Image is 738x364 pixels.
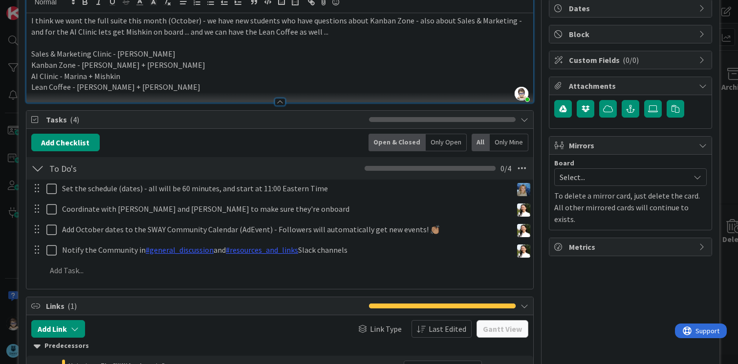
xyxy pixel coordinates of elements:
img: AK [517,244,530,258]
span: Last Edited [429,323,466,335]
p: Coordinate with [PERSON_NAME] and [PERSON_NAME] to make sure they're onboard [62,203,508,215]
img: MA [517,183,530,196]
span: ( 4 ) [70,115,79,124]
span: Metrics [569,241,694,253]
img: AK [517,203,530,217]
span: Custom Fields [569,54,694,66]
p: I think we want the full suite this month (October) - we have new students who have questions abo... [31,15,529,37]
span: Link Type [370,323,402,335]
img: GSQywPghEhdbY4OwXOWrjRcy4shk9sHH.png [515,87,528,101]
span: Dates [569,2,694,14]
button: Gantt View [477,320,528,338]
p: To delete a mirror card, just delete the card. All other mirrored cards will continue to exists. [554,190,707,225]
p: AI Clinic - Marina + Mishkin [31,71,529,82]
div: All [472,134,490,151]
span: Select... [560,170,685,184]
span: Links [46,300,365,312]
p: Kanban Zone - [PERSON_NAME] + [PERSON_NAME] [31,60,529,71]
span: Tasks [46,114,365,125]
span: ( 1 ) [67,301,77,311]
span: Attachments [569,80,694,92]
span: Block [569,28,694,40]
span: Mirrors [569,140,694,151]
button: Last Edited [412,320,472,338]
p: Add October dates to the SWAY Community Calendar (AdEvent) - Followers will automatically get new... [62,224,508,235]
span: Board [554,160,574,166]
a: #resources_and_links [226,245,298,255]
button: Add Link [31,320,85,338]
div: Predecessors [34,341,526,351]
div: Only Mine [490,134,528,151]
span: ( 0/0 ) [623,55,639,65]
a: #general_discussion [146,245,214,255]
img: AK [517,224,530,237]
button: Add Checklist [31,134,100,151]
span: Support [21,1,44,13]
p: Sales & Marketing Clinic - [PERSON_NAME] [31,48,529,60]
p: Notify the Community in and Slack channels [62,244,508,256]
div: Open & Closed [369,134,426,151]
span: 0 / 4 [500,162,511,174]
p: Lean Coffee - [PERSON_NAME] + [PERSON_NAME] [31,81,529,93]
p: Set the schedule (dates) - all will be 60 minutes, and start at 11:00 Eastern Time [62,183,508,194]
div: Only Open [426,134,467,151]
input: Add Checklist... [46,160,262,177]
